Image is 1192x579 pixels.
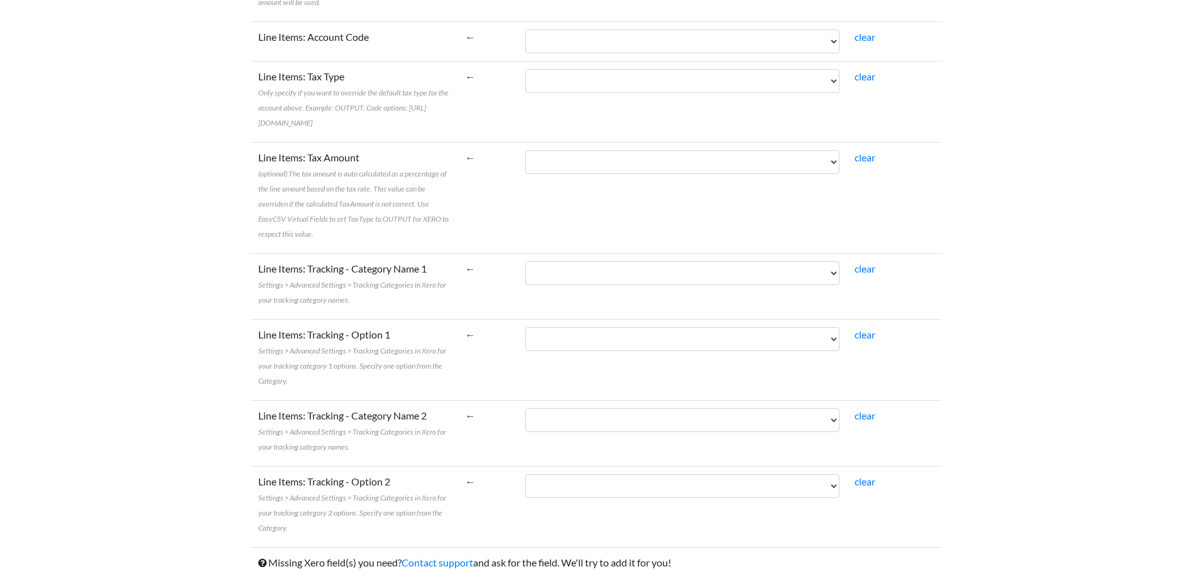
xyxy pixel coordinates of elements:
[402,556,473,568] a: Contact support
[458,61,518,142] td: ←
[258,261,451,306] label: Line Items: Tracking - Category Name 1
[258,169,449,239] span: (optional) The tax amount is auto calculated as a percentage of the line amount based on the tax ...
[855,70,875,82] a: clear
[258,88,449,127] span: Only specify if you want to override the default tax type for the account above. Example: OUTPUT....
[855,409,875,421] a: clear
[458,253,518,319] td: ←
[458,142,518,253] td: ←
[258,474,451,534] label: Line Items: Tracking - Option 2
[458,466,518,547] td: ←
[855,31,875,43] a: clear
[1129,516,1177,564] iframe: Drift Widget Chat Controller
[258,327,451,387] label: Line Items: Tracking - Option 1
[855,475,875,487] a: clear
[258,69,451,129] label: Line Items: Tax Type
[258,408,451,453] label: Line Items: Tracking - Category Name 2
[258,150,451,241] label: Line Items: Tax Amount
[855,151,875,163] a: clear
[458,400,518,466] td: ←
[258,493,446,533] span: Settings > Advanced Settings > Tracking Categories in Xero for your tracking category 2 options. ...
[855,328,875,340] a: clear
[258,280,446,305] span: Settings > Advanced Settings > Tracking Categories in Xero for your tracking category names.
[258,427,446,452] span: Settings > Advanced Settings > Tracking Categories in Xero for your tracking category names.
[458,21,518,61] td: ←
[458,319,518,400] td: ←
[258,346,446,386] span: Settings > Advanced Settings > Tracking Categories in Xero for your tracking category 1 options. ...
[251,547,942,578] td: Missing Xero field(s) you need? and ask for the field. We'll try to add it for you!
[258,30,369,45] label: Line Items: Account Code
[855,262,875,274] a: clear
